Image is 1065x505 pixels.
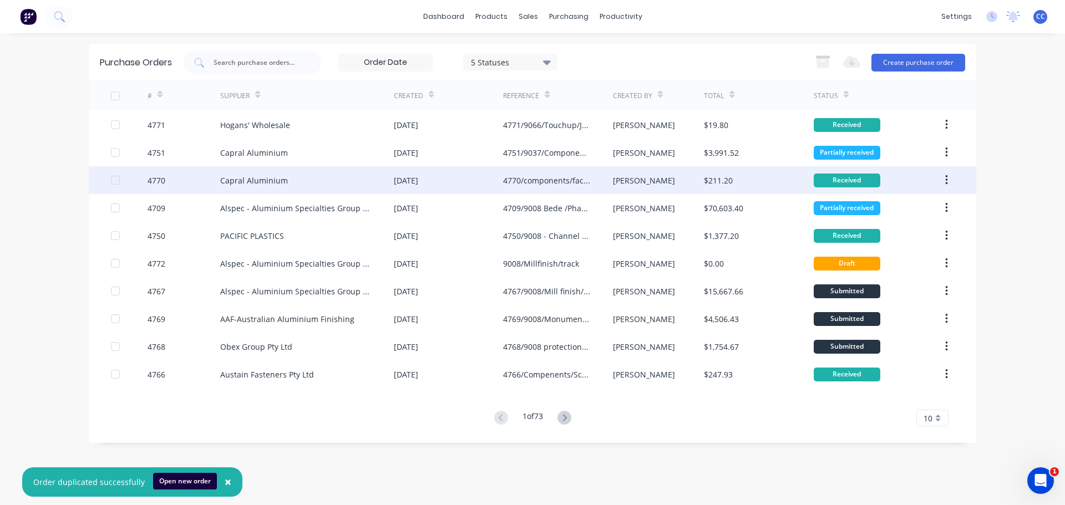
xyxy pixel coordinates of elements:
div: # [148,91,152,101]
div: $1,377.20 [704,230,739,242]
div: [DATE] [394,341,418,353]
div: 4769 [148,313,165,325]
div: [PERSON_NAME] [613,202,675,214]
div: Created By [613,91,652,101]
div: $247.93 [704,369,733,380]
div: 4767 [148,285,165,297]
div: Alspec - Aluminium Specialties Group Pty Ltd [220,258,372,269]
div: [DATE] [394,175,418,186]
div: $0.00 [704,258,724,269]
div: [PERSON_NAME] [613,119,675,131]
div: 1 of 73 [523,410,543,426]
div: Order duplicated successfully [33,476,145,488]
div: 4709 [148,202,165,214]
a: dashboard [418,8,470,25]
div: Draft [814,257,880,271]
input: Order Date [339,54,432,71]
div: Supplier [220,91,250,101]
div: Alspec - Aluminium Specialties Group Pty Ltd [220,202,372,214]
div: $211.20 [704,175,733,186]
div: AAF-Australian Aluminium Finishing [220,313,354,325]
div: 4768 [148,341,165,353]
div: 4751/9037/Components [503,147,590,159]
span: 10 [924,412,932,424]
div: [PERSON_NAME] [613,341,675,353]
div: [DATE] [394,119,418,131]
div: productivity [594,8,648,25]
div: PACIFIC PLASTICS [220,230,284,242]
div: 4750 [148,230,165,242]
div: 4770/components/factory [503,175,590,186]
div: settings [936,8,977,25]
div: 4769/9008/Monument/Door jambs Louvres/L1,GF External [503,313,590,325]
div: [PERSON_NAME] [613,258,675,269]
div: Received [814,368,880,381]
div: [DATE] [394,313,418,325]
div: Purchase Orders [100,56,172,69]
div: [DATE] [394,202,418,214]
div: 4772 [148,258,165,269]
div: [PERSON_NAME] [613,175,675,186]
div: 4768/9008 protection tape [503,341,590,353]
button: Close [214,469,242,496]
div: 4766/Compenents/Screws, bolts, washers, nuts [503,369,590,380]
div: Submitted [814,284,880,298]
button: Create purchase order [871,54,965,72]
div: purchasing [544,8,594,25]
div: [PERSON_NAME] [613,147,675,159]
div: Austain Fasteners Pty Ltd [220,369,314,380]
div: Alspec - Aluminium Specialties Group Pty Ltd [220,285,372,297]
div: Hogans' Wholesale [220,119,290,131]
div: [DATE] [394,369,418,380]
input: Search purchase orders... [212,57,305,68]
div: Capral Aluminium [220,175,288,186]
span: × [225,474,231,489]
div: $70,603.40 [704,202,743,214]
div: Status [814,91,838,101]
div: $3,991.52 [704,147,739,159]
div: Submitted [814,340,880,354]
div: [DATE] [394,147,418,159]
div: Obex Group Pty Ltd [220,341,292,353]
div: Submitted [814,312,880,326]
div: sales [513,8,544,25]
div: [DATE] [394,230,418,242]
div: 4750/9008 - Channel Rubber [503,230,590,242]
div: Capral Aluminium [220,147,288,159]
div: 9008/Millfinish/track [503,258,579,269]
div: [PERSON_NAME] [613,230,675,242]
div: 5 Statuses [471,56,550,68]
img: Factory [20,8,37,25]
div: [PERSON_NAME] [613,285,675,297]
div: Reference [503,91,539,101]
div: 4766 [148,369,165,380]
div: Partially received [814,146,880,160]
div: Partially received [814,201,880,215]
div: 4751 [148,147,165,159]
div: 4771 [148,119,165,131]
div: Received [814,174,880,187]
div: Created [394,91,423,101]
div: $4,506.43 [704,313,739,325]
div: $1,754.67 [704,341,739,353]
div: 4771/9066/Touchup/Jasper/Factory [503,119,590,131]
iframe: Intercom live chat [1027,467,1054,494]
div: [DATE] [394,258,418,269]
div: Received [814,118,880,132]
div: [PERSON_NAME] [613,369,675,380]
div: products [470,8,513,25]
span: CC [1036,12,1045,22]
div: Received [814,229,880,243]
button: Open new order [153,473,217,489]
div: Total [704,91,724,101]
div: [PERSON_NAME] [613,313,675,325]
span: 1 [1050,467,1059,476]
div: 4770 [148,175,165,186]
div: 4767/9008/Mill finish/Door jambs Louvres/L1,GF External [503,285,590,297]
div: 4709/9008 Bede /Phase 2 [503,202,590,214]
div: $19.80 [704,119,728,131]
div: $15,667.66 [704,285,743,297]
div: [DATE] [394,285,418,297]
